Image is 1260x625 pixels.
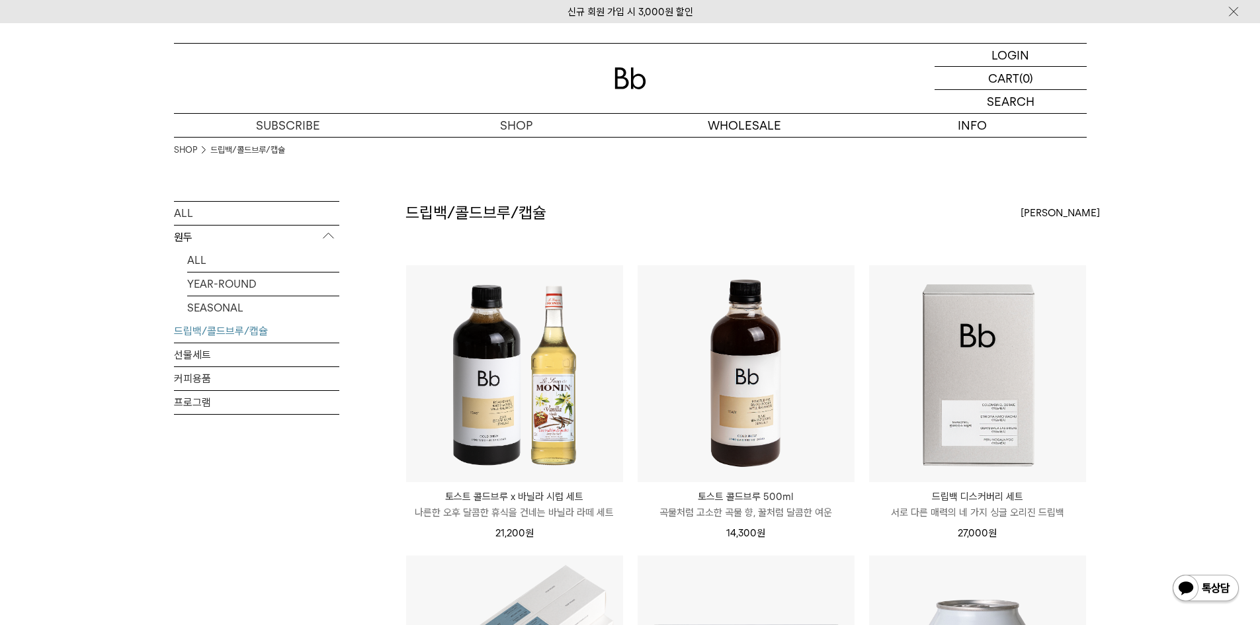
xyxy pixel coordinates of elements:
p: CART [988,67,1019,89]
a: SHOP [402,114,630,137]
p: 서로 다른 매력의 네 가지 싱글 오리진 드립백 [869,505,1086,521]
a: LOGIN [935,44,1087,67]
p: 토스트 콜드브루 x 바닐라 시럽 세트 [406,489,623,505]
p: 원두 [174,226,339,249]
span: 14,300 [726,527,765,539]
h2: 드립백/콜드브루/캡슐 [405,202,546,224]
a: 드립백 디스커버리 세트 서로 다른 매력의 네 가지 싱글 오리진 드립백 [869,489,1086,521]
a: 토스트 콜드브루 500ml 곡물처럼 고소한 곡물 향, 꿀처럼 달콤한 여운 [638,489,855,521]
a: ALL [174,202,339,225]
a: 프로그램 [174,391,339,414]
p: LOGIN [991,44,1029,66]
a: CART (0) [935,67,1087,90]
p: 나른한 오후 달콤한 휴식을 건네는 바닐라 라떼 세트 [406,505,623,521]
p: INFO [859,114,1087,137]
img: 토스트 콜드브루 500ml [638,265,855,482]
span: 원 [757,527,765,539]
p: 토스트 콜드브루 500ml [638,489,855,505]
p: 드립백 디스커버리 세트 [869,489,1086,505]
p: SEARCH [987,90,1034,113]
img: 카카오톡 채널 1:1 채팅 버튼 [1171,573,1240,605]
span: [PERSON_NAME] [1021,205,1100,221]
a: 커피용품 [174,367,339,390]
a: SHOP [174,144,197,157]
a: YEAR-ROUND [187,272,339,296]
span: 원 [525,527,534,539]
img: 드립백 디스커버리 세트 [869,265,1086,482]
p: WHOLESALE [630,114,859,137]
a: 드립백/콜드브루/캡슐 [210,144,285,157]
p: (0) [1019,67,1033,89]
a: 선물세트 [174,343,339,366]
span: 21,200 [495,527,534,539]
a: ALL [187,249,339,272]
a: 드립백/콜드브루/캡슐 [174,319,339,343]
a: 신규 회원 가입 시 3,000원 할인 [567,6,693,18]
span: 원 [988,527,997,539]
span: 27,000 [958,527,997,539]
img: 토스트 콜드브루 x 바닐라 시럽 세트 [406,265,623,482]
img: 로고 [614,67,646,89]
a: SUBSCRIBE [174,114,402,137]
a: 토스트 콜드브루 x 바닐라 시럽 세트 나른한 오후 달콤한 휴식을 건네는 바닐라 라떼 세트 [406,489,623,521]
p: 곡물처럼 고소한 곡물 향, 꿀처럼 달콤한 여운 [638,505,855,521]
a: SEASONAL [187,296,339,319]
